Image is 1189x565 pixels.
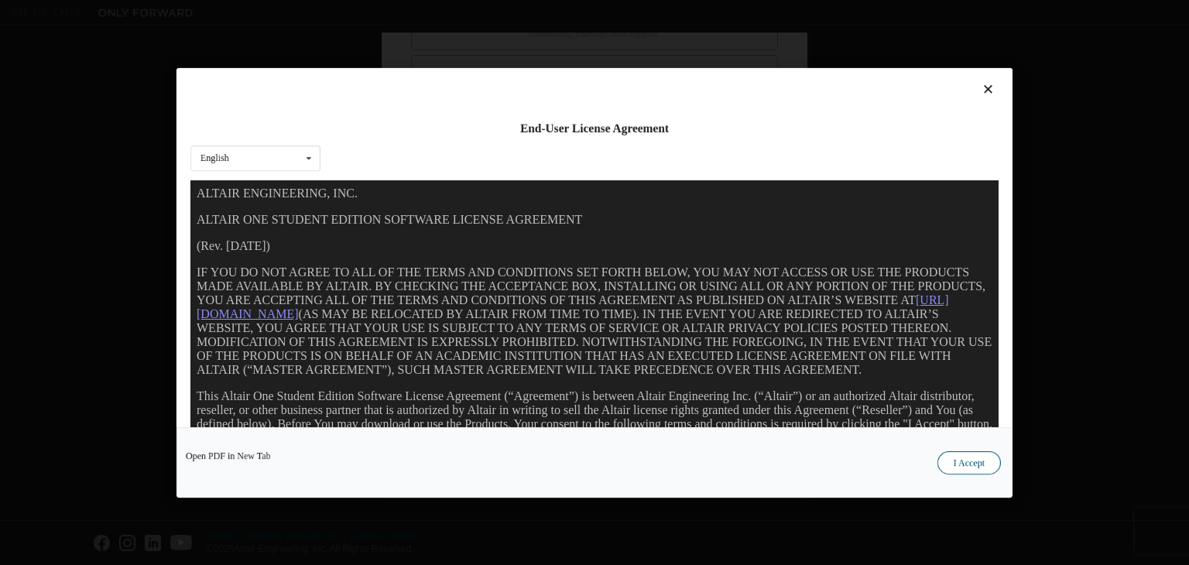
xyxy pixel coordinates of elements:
[6,6,802,20] p: ALTAIR ENGINEERING, INC.
[6,209,802,265] p: This Altair One Student Edition Software License Agreement (“Agreement”) is between Altair Engine...
[186,451,271,461] a: Open PDF in New Tab
[6,85,802,197] p: IF YOU DO NOT AGREE TO ALL OF THE TERMS AND CONDITIONS SET FORTH BELOW, YOU MAY NOT ACCESS OR USE...
[6,113,759,140] a: [URL][DOMAIN_NAME]
[190,121,999,136] div: End-User License Agreement
[937,451,1001,474] button: I Accept
[200,153,229,163] div: English
[6,33,802,46] p: ALTAIR ONE STUDENT EDITION SOFTWARE LICENSE AGREEMENT
[6,59,802,73] p: (Rev. [DATE])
